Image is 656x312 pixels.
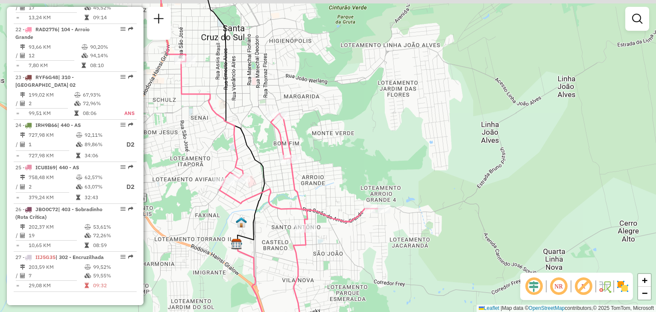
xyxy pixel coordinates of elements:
td: 19 [28,231,84,240]
i: Distância Total [20,224,25,230]
span: 25 - [15,164,79,171]
i: % de utilização do peso [74,92,81,97]
i: Tempo total em rota [85,283,89,288]
img: Fluxo de ruas [598,280,612,293]
td: 92,11% [84,131,118,139]
i: % de utilização da cubagem [85,5,91,10]
td: 13,24 KM [28,13,84,22]
td: / [15,271,20,280]
span: | 440 - AS [57,122,81,128]
em: Rota exportada [128,254,133,259]
td: 93,66 KM [28,43,81,51]
i: % de utilização do peso [76,132,82,138]
i: Tempo total em rota [76,153,80,158]
i: % de utilização do peso [85,265,91,270]
td: 90,20% [90,43,133,51]
span: + [642,275,647,286]
i: % de utilização da cubagem [74,101,81,106]
span: IIJ5G35 [35,254,56,260]
td: 2 [28,182,76,192]
td: 2 [28,99,74,108]
a: Zoom out [638,287,651,300]
td: 379,24 KM [28,193,76,202]
td: 202,37 KM [28,223,84,231]
td: 08:10 [90,61,133,70]
i: % de utilização da cubagem [85,233,91,238]
td: 29,08 KM [28,281,84,290]
i: Total de Atividades [20,233,25,238]
em: Opções [120,74,126,79]
td: 94,14% [90,51,133,60]
i: Distância Total [20,92,25,97]
span: 27 - [15,254,104,260]
td: 08:59 [93,241,133,250]
td: 09:32 [93,281,133,290]
td: = [15,13,20,22]
td: 63,07% [84,182,118,192]
span: Exibir rótulo [573,276,594,297]
em: Rota exportada [128,74,133,79]
td: = [15,281,20,290]
td: 62,57% [84,173,118,182]
td: = [15,193,20,202]
i: Tempo total em rota [82,63,86,68]
td: / [15,231,20,240]
td: 72,96% [82,99,115,108]
p: D2 [119,182,135,192]
td: 99,51 KM [28,109,74,118]
td: 53,61% [93,223,133,231]
td: 09:14 [93,13,133,22]
i: Tempo total em rota [85,15,89,20]
i: % de utilização da cubagem [76,142,82,147]
td: 17 [28,3,84,12]
td: 727,98 KM [28,151,76,160]
td: / [15,182,20,192]
i: Distância Total [20,44,25,50]
span: 22 - [15,26,90,40]
i: Total de Atividades [20,101,25,106]
td: = [15,61,20,70]
span: 23 - [15,74,76,88]
em: Rota exportada [128,26,133,32]
td: = [15,241,20,250]
em: Opções [120,165,126,170]
td: 99,52% [93,263,133,271]
i: % de utilização da cubagem [76,184,82,189]
td: / [15,99,20,108]
i: Distância Total [20,175,25,180]
p: D2 [119,140,135,150]
td: 10,65 KM [28,241,84,250]
span: ICU8I69 [35,164,56,171]
i: Total de Atividades [20,53,25,58]
span: RAD2776 [35,26,58,32]
td: 203,59 KM [28,263,84,271]
i: Total de Atividades [20,142,25,147]
i: % de utilização da cubagem [82,53,88,58]
i: % de utilização do peso [82,44,88,50]
td: 59,55% [93,271,133,280]
td: 89,86% [84,139,118,150]
span: 24 - [15,122,81,128]
td: / [15,139,20,150]
i: % de utilização da cubagem [85,273,91,278]
td: ANS [115,109,135,118]
span: IRH9B66 [35,122,57,128]
img: Exibir/Ocultar setores [616,280,630,293]
td: 1 [28,139,76,150]
td: 727,98 KM [28,131,76,139]
i: Tempo total em rota [76,195,80,200]
em: Rota exportada [128,206,133,212]
em: Rota exportada [128,122,133,127]
div: Map data © contributors,© 2025 TomTom, Microsoft [477,305,656,312]
td: 758,48 KM [28,173,76,182]
i: % de utilização do peso [76,175,82,180]
td: / [15,51,20,60]
span: Ocultar NR [548,276,569,297]
td: = [15,109,20,118]
i: Total de Atividades [20,184,25,189]
span: Ocultar deslocamento [524,276,544,297]
td: 199,02 KM [28,91,74,99]
span: − [642,288,647,298]
span: RYF6G48 [35,74,58,80]
td: 12 [28,51,81,60]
